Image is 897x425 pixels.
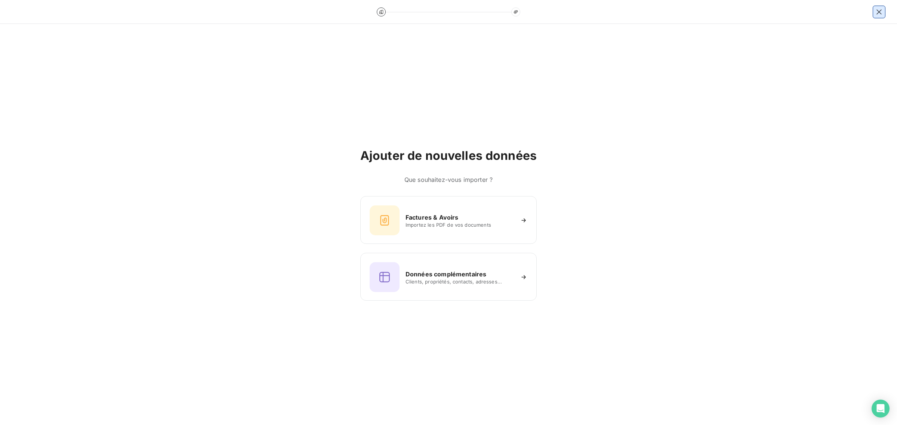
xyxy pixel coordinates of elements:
[406,270,486,279] h6: Données complémentaires
[406,279,514,285] span: Clients, propriétés, contacts, adresses...
[360,175,537,184] h6: Que souhaitez-vous importer ?
[406,213,459,222] h6: Factures & Avoirs
[406,222,514,228] span: Importez les PDF de vos documents
[360,148,537,163] h2: Ajouter de nouvelles données
[872,400,890,418] div: Open Intercom Messenger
